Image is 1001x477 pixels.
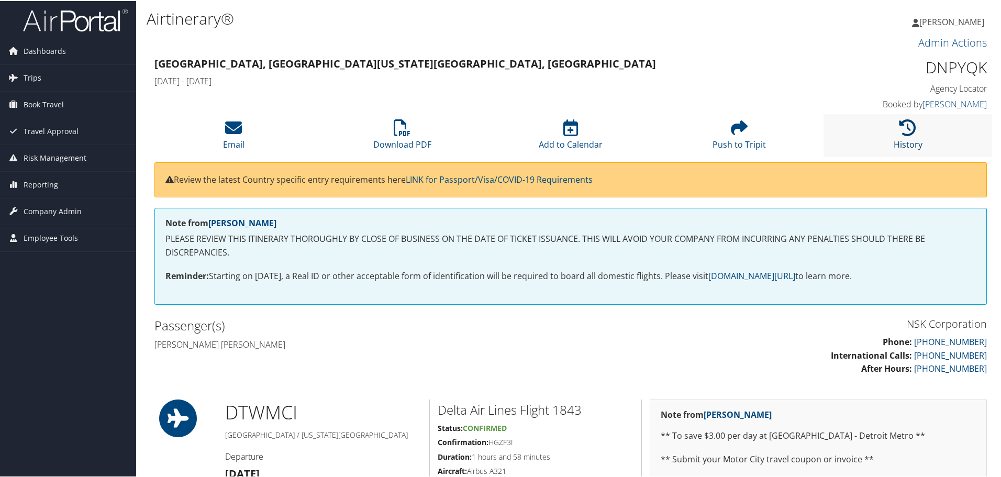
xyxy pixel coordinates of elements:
h4: [DATE] - [DATE] [154,74,775,86]
h1: DNPYQK [791,56,987,77]
a: History [894,124,922,149]
h1: Airtinerary® [147,7,712,29]
h2: Passenger(s) [154,316,563,334]
strong: Phone: [883,335,912,347]
h5: HGZF3I [438,436,633,447]
h5: 1 hours and 58 minutes [438,451,633,461]
h3: NSK Corporation [579,316,987,330]
a: [PHONE_NUMBER] [914,362,987,373]
strong: [GEOGRAPHIC_DATA], [GEOGRAPHIC_DATA] [US_STATE][GEOGRAPHIC_DATA], [GEOGRAPHIC_DATA] [154,56,656,70]
span: Trips [24,64,41,90]
a: Email [223,124,244,149]
strong: Status: [438,422,463,432]
a: [PERSON_NAME] [912,5,995,37]
strong: International Calls: [831,349,912,360]
strong: After Hours: [861,362,912,373]
span: Reporting [24,171,58,197]
a: LINK for Passport/Visa/COVID-19 Requirements [406,173,593,184]
span: Confirmed [463,422,507,432]
span: [PERSON_NAME] [919,15,984,27]
h4: Booked by [791,97,987,109]
img: airportal-logo.png [23,7,128,31]
span: Dashboards [24,37,66,63]
p: ** To save $3.00 per day at [GEOGRAPHIC_DATA] - Detroit Metro ** [661,428,976,442]
a: Push to Tripit [713,124,766,149]
span: Employee Tools [24,224,78,250]
a: Download PDF [373,124,431,149]
span: Book Travel [24,91,64,117]
strong: Reminder: [165,269,209,281]
span: Company Admin [24,197,82,224]
a: Add to Calendar [539,124,603,149]
h1: DTW MCI [225,398,421,425]
p: PLEASE REVIEW THIS ITINERARY THOROUGHLY BY CLOSE OF BUSINESS ON THE DATE OF TICKET ISSUANCE. THIS... [165,231,976,258]
h4: Agency Locator [791,82,987,93]
a: [DOMAIN_NAME][URL] [708,269,795,281]
span: Travel Approval [24,117,79,143]
strong: Duration: [438,451,472,461]
h5: [GEOGRAPHIC_DATA] / [US_STATE][GEOGRAPHIC_DATA] [225,429,421,439]
p: Starting on [DATE], a Real ID or other acceptable form of identification will be required to boar... [165,269,976,282]
a: [PERSON_NAME] [922,97,987,109]
h2: Delta Air Lines Flight 1843 [438,400,633,418]
h4: Departure [225,450,421,461]
a: [PERSON_NAME] [704,408,772,419]
p: ** Submit your Motor City travel coupon or invoice ** [661,452,976,465]
strong: Note from [165,216,276,228]
strong: Aircraft: [438,465,467,475]
a: [PHONE_NUMBER] [914,349,987,360]
p: Review the latest Country specific entry requirements here [165,172,976,186]
a: [PHONE_NUMBER] [914,335,987,347]
a: Admin Actions [918,35,987,49]
strong: Confirmation: [438,436,488,446]
h4: [PERSON_NAME] [PERSON_NAME] [154,338,563,349]
strong: Note from [661,408,772,419]
a: [PERSON_NAME] [208,216,276,228]
h5: Airbus A321 [438,465,633,475]
span: Risk Management [24,144,86,170]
